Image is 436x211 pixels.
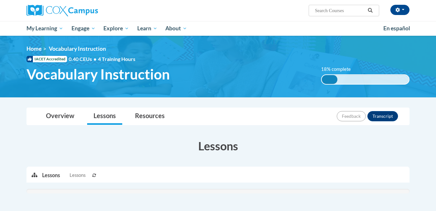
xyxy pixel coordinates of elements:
[94,56,96,62] span: •
[367,111,398,121] button: Transcript
[69,56,98,63] span: 0.40 CEUs
[26,5,98,16] img: Cox Campus
[379,22,414,35] a: En español
[337,111,366,121] button: Feedback
[383,25,410,32] span: En español
[165,25,187,32] span: About
[133,21,162,36] a: Learn
[26,56,67,62] span: IACET Accredited
[17,21,419,36] div: Main menu
[129,108,171,125] a: Resources
[137,25,157,32] span: Learn
[42,172,60,179] p: Lessons
[71,25,95,32] span: Engage
[103,25,129,32] span: Explore
[26,66,170,83] span: Vocabulary Instruction
[26,45,41,52] a: Home
[99,21,133,36] a: Explore
[321,66,358,73] label: 18% complete
[70,172,86,179] span: Lessons
[365,7,375,14] button: Search
[314,7,365,14] input: Search Courses
[322,75,337,84] div: 18% complete
[40,108,81,125] a: Overview
[67,21,100,36] a: Engage
[26,138,410,154] h3: Lessons
[390,5,410,15] button: Account Settings
[87,108,122,125] a: Lessons
[26,25,63,32] span: My Learning
[162,21,192,36] a: About
[22,21,67,36] a: My Learning
[49,45,106,52] span: Vocabulary Instruction
[26,5,148,16] a: Cox Campus
[98,56,135,62] span: 4 Training Hours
